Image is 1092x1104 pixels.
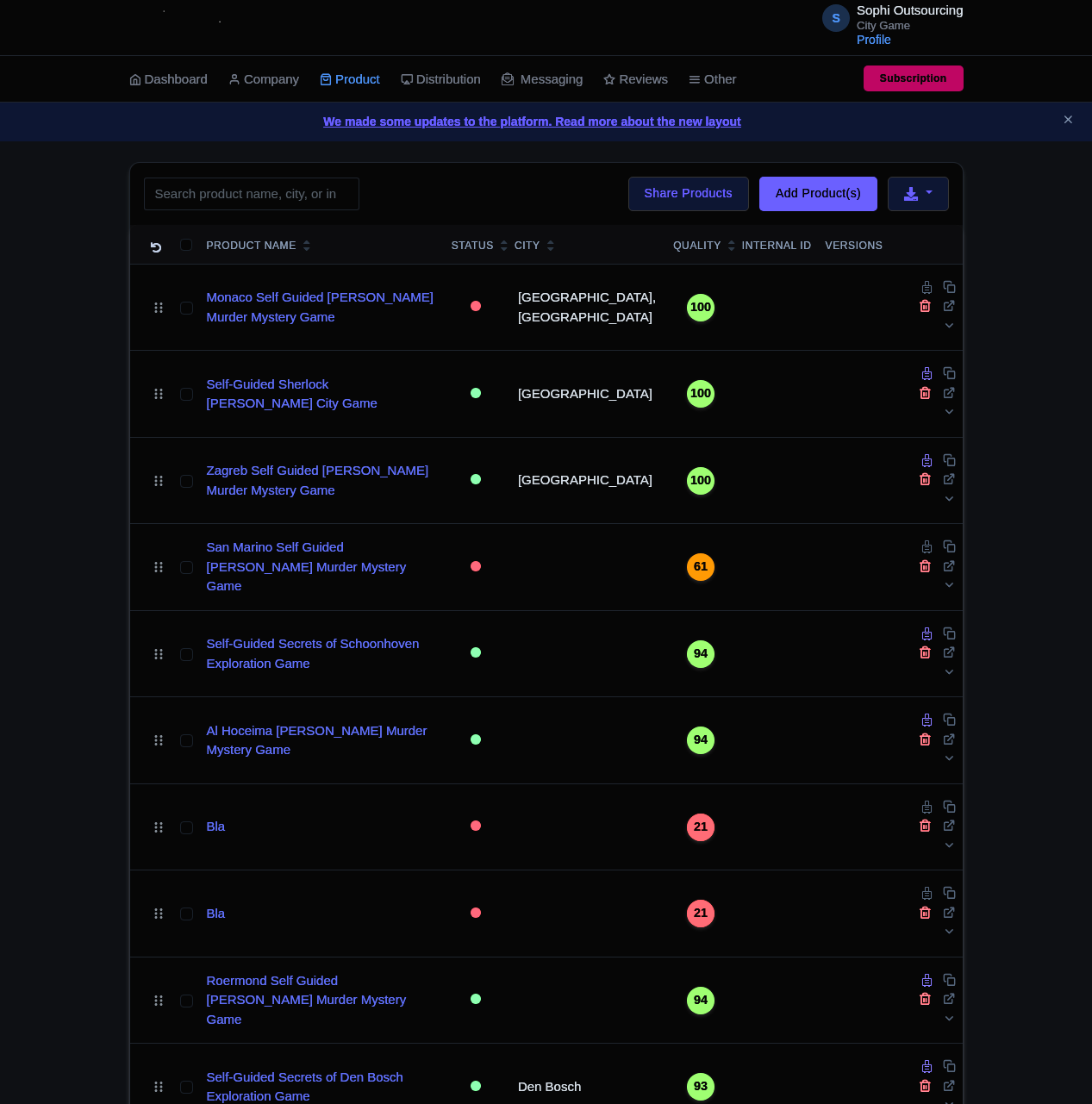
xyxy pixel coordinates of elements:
div: Inactive [467,295,484,320]
a: Al Hoceima [PERSON_NAME] Murder Mystery Game [207,721,438,760]
a: 100 [673,380,728,408]
a: San Marino Self Guided [PERSON_NAME] Murder Mystery Game [207,538,438,596]
a: Other [689,56,737,103]
div: City [515,238,540,253]
a: Self-Guided Sherlock [PERSON_NAME] City Game [207,375,438,414]
div: Active [467,728,484,753]
a: Distribution [401,56,481,103]
a: Self-Guided Secrets of Schoonhoven Exploration Game [207,634,438,673]
td: [GEOGRAPHIC_DATA], [GEOGRAPHIC_DATA] [508,264,666,351]
th: Versions [819,225,890,265]
a: Dashboard [129,56,208,103]
div: Active [467,382,484,407]
a: Bla [207,817,226,837]
div: Active [467,468,484,493]
small: City Game [857,20,963,31]
span: 21 [694,818,708,837]
div: Active [467,988,484,1013]
a: Add Product(s) [759,177,877,211]
span: S [822,4,850,32]
a: 94 [673,640,728,668]
div: Inactive [467,901,484,926]
td: [GEOGRAPHIC_DATA] [508,437,666,524]
a: Profile [857,33,891,47]
a: S Sophi Outsourcing City Game [812,3,963,31]
input: Search product name, city, or interal id [144,178,359,210]
div: Status [452,238,494,253]
span: 21 [694,904,708,923]
a: Subscription [864,65,964,91]
div: Product Name [207,238,296,253]
a: 21 [673,814,728,841]
a: We made some updates to the platform. Read more about the new layout [10,113,1082,131]
span: 100 [690,384,711,403]
a: Bla [207,904,226,924]
td: [GEOGRAPHIC_DATA] [508,351,666,438]
div: Quality [673,238,721,253]
span: 61 [694,558,708,577]
a: 93 [673,1073,728,1101]
div: Active [467,1075,484,1100]
a: Monaco Self Guided [PERSON_NAME] Murder Mystery Game [207,288,438,327]
a: 61 [673,553,728,581]
a: Zagreb Self Guided [PERSON_NAME] Murder Mystery Game [207,461,438,500]
a: Roermond Self Guided [PERSON_NAME] Murder Mystery Game [207,971,438,1030]
span: Sophi Outsourcing [857,3,963,17]
a: Company [228,56,299,103]
span: 94 [694,991,708,1010]
a: 100 [673,294,728,321]
a: Product [320,56,380,103]
span: 100 [690,471,711,490]
a: Reviews [603,56,668,103]
div: Inactive [467,814,484,839]
div: Active [467,641,484,666]
a: 21 [673,900,728,927]
a: 94 [673,987,728,1014]
img: logo-ab69f6fb50320c5b225c76a69d11143b.png [121,9,254,47]
span: 93 [694,1077,708,1096]
span: 100 [690,298,711,317]
div: Inactive [467,555,484,580]
th: Internal ID [735,225,819,265]
a: 100 [673,467,728,495]
button: Close announcement [1062,111,1075,131]
span: 94 [694,645,708,664]
a: Messaging [502,56,583,103]
a: 94 [673,727,728,754]
a: Share Products [628,177,749,211]
span: 94 [694,731,708,750]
